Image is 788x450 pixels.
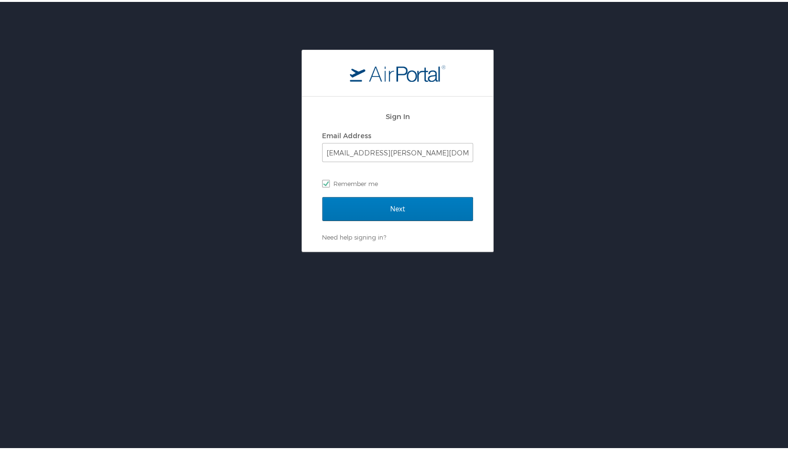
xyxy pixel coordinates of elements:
[322,130,371,138] label: Email Address
[322,109,473,120] h2: Sign In
[322,231,386,239] a: Need help signing in?
[350,63,445,80] img: logo
[322,195,473,219] input: Next
[322,175,473,189] label: Remember me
